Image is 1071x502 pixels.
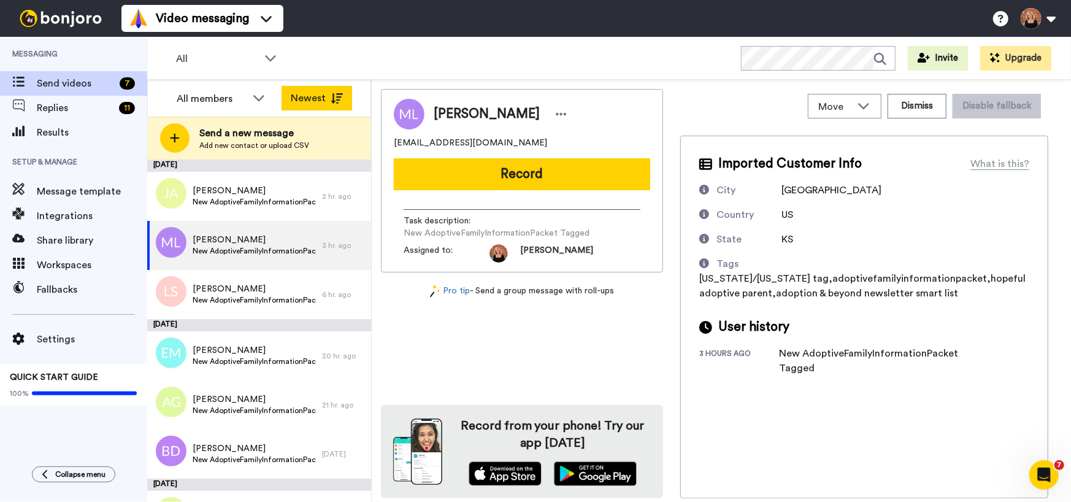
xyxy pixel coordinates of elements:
span: Task description : [404,215,489,227]
button: Newest [282,86,352,110]
div: [DATE] [147,319,371,331]
div: 21 hr. ago [322,400,365,410]
img: ag.png [156,387,186,417]
button: Dismiss [888,94,946,118]
span: Send videos [37,76,115,91]
img: bd.png [156,436,186,466]
span: New AdoptiveFamilyInformationPacket Tagged [193,406,316,415]
span: New AdoptiveFamilyInformationPacket Tagged [193,357,316,366]
div: Tags [716,257,739,271]
h4: Record from your phone! Try our app [DATE] [455,417,651,452]
img: vm-color.svg [129,9,148,28]
span: All [176,52,258,66]
img: 6ccd836c-b7c5-4d2c-a823-b2b2399f2d6c-1746485891.jpg [489,244,508,263]
span: New AdoptiveFamilyInformationPacket Tagged [193,197,316,207]
div: 2 hr. ago [322,191,365,201]
span: New AdoptiveFamilyInformationPacket Tagged [193,295,316,305]
img: bj-logo-header-white.svg [15,10,107,27]
span: [GEOGRAPHIC_DATA] [782,185,882,195]
span: Fallbacks [37,282,147,297]
span: Message template [37,184,147,199]
span: [PERSON_NAME] [520,244,593,263]
button: Disable fallback [953,94,1041,118]
span: Assigned to: [404,244,489,263]
span: KS [782,234,794,244]
span: 7 [1054,460,1064,470]
div: All members [177,91,247,106]
span: [PERSON_NAME] [193,185,316,197]
img: appstore [469,461,542,486]
span: [PERSON_NAME] [434,105,540,123]
span: Send a new message [199,126,309,141]
button: Invite [908,46,968,71]
div: City [716,183,735,198]
span: 100% [10,388,29,398]
span: [PERSON_NAME] [193,344,316,357]
a: Pro tip [430,285,470,298]
div: 3 hr. ago [322,241,365,250]
img: em.png [156,338,186,368]
span: New AdoptiveFamilyInformationPacket Tagged [404,227,589,239]
span: User history [718,318,789,336]
span: New AdoptiveFamilyInformationPacket Tagged [193,246,316,256]
span: [US_STATE]/[US_STATE] tag,adoptivefamilyinformationpacket,hopeful adoptive parent,adoption & beyo... [699,274,1026,298]
button: Record [394,158,650,190]
img: ls.png [156,276,186,307]
button: Collapse menu [32,466,115,482]
div: 3 hours ago [699,349,779,376]
img: ja.png [156,178,186,209]
span: [PERSON_NAME] [193,393,316,406]
img: ml.png [156,227,186,258]
span: Move [818,99,851,114]
div: [DATE] [147,160,371,172]
span: Workspaces [37,258,147,272]
span: Replies [37,101,114,115]
span: Settings [37,332,147,347]
div: Country [716,207,754,222]
div: 11 [119,102,135,114]
div: 20 hr. ago [322,351,365,361]
span: [PERSON_NAME] [193,283,316,295]
span: Results [37,125,147,140]
img: magic-wand.svg [430,285,441,298]
div: New AdoptiveFamilyInformationPacket Tagged [779,346,975,376]
img: playstore [554,461,637,486]
span: [PERSON_NAME] [193,234,316,246]
div: State [716,232,742,247]
div: 6 hr. ago [322,290,365,299]
span: QUICK START GUIDE [10,373,98,382]
span: Imported Customer Info [718,155,862,173]
span: [EMAIL_ADDRESS][DOMAIN_NAME] [394,137,547,149]
span: US [782,210,794,220]
div: What is this? [970,156,1029,171]
span: Video messaging [156,10,249,27]
img: download [393,419,442,485]
img: Image of Micah Leonard [394,99,424,129]
span: Integrations [37,209,147,223]
button: Upgrade [980,46,1051,71]
span: Collapse menu [55,469,106,479]
div: 7 [120,77,135,90]
div: [DATE] [147,479,371,491]
iframe: Intercom live chat [1029,460,1059,490]
div: [DATE] [322,449,365,459]
span: Share library [37,233,147,248]
span: Add new contact or upload CSV [199,141,309,150]
span: [PERSON_NAME] [193,442,316,455]
div: - Send a group message with roll-ups [381,285,663,298]
span: New AdoptiveFamilyInformationPacket Tagged [193,455,316,465]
